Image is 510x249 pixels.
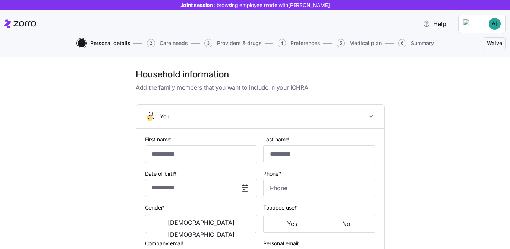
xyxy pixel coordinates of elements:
[136,68,385,80] h1: Household information
[287,221,297,227] span: Yes
[147,39,155,47] span: 2
[168,220,234,226] span: [DEMOGRAPHIC_DATA]
[463,19,478,28] img: Employer logo
[90,41,130,46] span: Personal details
[136,105,384,129] button: You
[160,113,170,120] span: You
[349,41,382,46] span: Medical plan
[180,1,330,9] span: Joint session:
[263,179,375,197] input: Phone
[217,41,262,46] span: Providers & drugs
[217,1,330,9] span: browsing employee mode with [PERSON_NAME]
[263,239,301,248] label: Personal email
[263,135,291,144] label: Last name
[263,170,281,178] label: Phone*
[417,16,452,31] button: Help
[145,135,173,144] label: First name
[398,39,406,47] span: 6
[411,41,434,46] span: Summary
[342,221,350,227] span: No
[78,39,86,47] span: 1
[136,83,385,92] span: Add the family members that you want to include in your ICHRA
[337,39,345,47] span: 5
[78,39,130,47] button: 1Personal details
[160,41,188,46] span: Care needs
[398,39,434,47] button: 6Summary
[145,204,166,212] label: Gender
[484,37,506,49] button: Waive
[423,19,446,28] span: Help
[290,41,320,46] span: Preferences
[76,39,130,47] a: 1Personal details
[487,39,502,47] span: Waive
[278,39,286,47] span: 4
[204,39,212,47] span: 3
[145,239,185,248] label: Company email
[489,18,501,30] img: b13317da4512e8f650fb9795bd51ba48
[263,204,299,212] label: Tobacco user
[147,39,188,47] button: 2Care needs
[168,232,234,237] span: [DEMOGRAPHIC_DATA]
[278,39,320,47] button: 4Preferences
[204,39,262,47] button: 3Providers & drugs
[145,170,178,178] label: Date of birth
[337,39,382,47] button: 5Medical plan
